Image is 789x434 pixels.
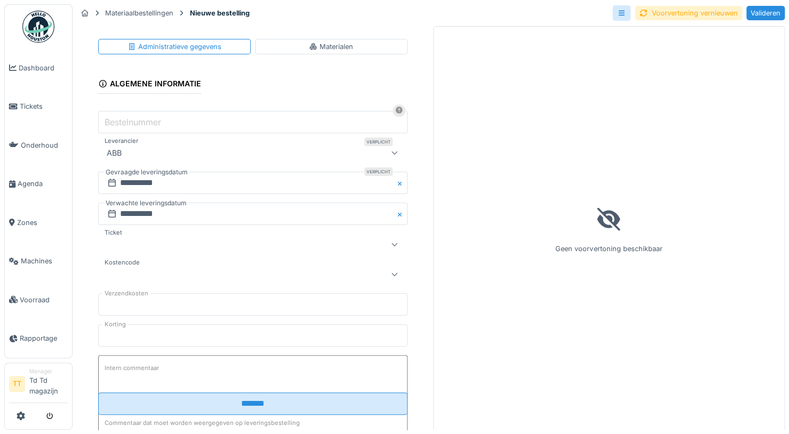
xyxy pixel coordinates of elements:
[127,42,221,52] div: Administratieve gegevens
[105,8,173,18] div: Materiaalbestellingen
[364,167,393,176] div: Verplicht
[5,126,72,165] a: Onderhoud
[17,218,68,228] span: Zones
[102,289,150,298] label: Verzendkosten
[364,138,393,146] div: Verplicht
[102,146,126,159] div: ABB
[29,367,68,375] div: Manager
[9,376,25,392] li: TT
[105,197,188,209] label: Verwachte leveringsdatum
[98,76,201,94] div: Algemene informatie
[102,116,163,128] label: Bestelnummer
[102,361,161,375] label: Intern commentaar
[5,49,72,87] a: Dashboard
[635,6,742,20] div: Voorvertoning vernieuwen
[102,320,128,329] label: Korting
[5,87,72,126] a: Tickets
[746,6,785,20] div: Valideren
[20,333,68,343] span: Rapportage
[5,242,72,281] a: Machines
[102,136,140,146] label: Leverancier
[105,166,189,178] label: Gevraagde leveringsdatum
[9,367,68,403] a: TT ManagerTd Td magazijn
[21,140,68,150] span: Onderhoud
[20,295,68,305] span: Voorraad
[5,319,72,358] a: Rapportage
[29,367,68,400] li: Td Td magazijn
[5,280,72,319] a: Voorraad
[18,179,68,189] span: Agenda
[102,258,142,267] label: Kostencode
[5,165,72,204] a: Agenda
[396,203,408,225] button: Close
[186,8,254,18] strong: Nieuwe bestelling
[19,63,68,73] span: Dashboard
[22,11,54,43] img: Badge_color-CXgf-gQk.svg
[21,256,68,266] span: Machines
[309,42,353,52] div: Materialen
[433,26,785,432] div: Geen voorvertoning beschikbaar
[396,172,408,194] button: Close
[102,228,124,237] label: Ticket
[5,203,72,242] a: Zones
[20,101,68,111] span: Tickets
